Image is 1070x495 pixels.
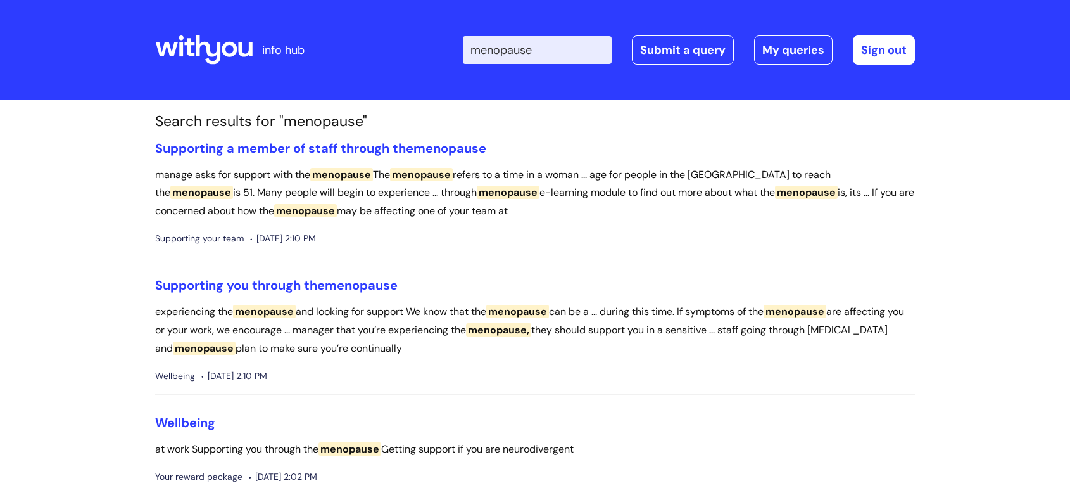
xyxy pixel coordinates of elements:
[632,35,734,65] a: Submit a query
[274,204,337,217] span: menopause
[155,166,915,221] p: manage asks for support with the The refers to a time in a woman ... age for people in the [GEOGR...
[155,113,915,131] h1: Search results for "menopause"
[318,442,381,456] span: menopause
[233,305,296,318] span: menopause
[754,35,833,65] a: My queries
[486,305,549,318] span: menopause
[463,36,612,64] input: Search
[155,440,915,459] p: at work Supporting you through the Getting support if you are neurodivergent
[477,186,539,199] span: menopause
[250,231,316,247] span: [DATE] 2:10 PM
[155,303,915,357] p: experiencing the and looking for support We know that the can be a ... during this time. If sympt...
[463,35,915,65] div: | -
[413,140,486,157] span: menopause
[170,186,233,199] span: menopause
[155,140,486,157] a: Supporting a member of staff through themenopause
[173,342,236,355] span: menopause
[155,277,398,293] a: Supporting you through themenopause
[775,186,838,199] span: menopause
[155,469,242,485] span: Your reward package
[853,35,915,65] a: Sign out
[310,168,373,181] span: menopause
[390,168,453,181] span: menopause
[325,277,398,293] span: menopause
[466,323,531,337] span: menopause,
[262,40,305,60] p: info hub
[249,469,317,485] span: [DATE] 2:02 PM
[764,305,826,318] span: menopause
[155,368,195,384] span: Wellbeing
[155,415,215,431] a: Wellbeing
[155,231,244,247] span: Supporting your team
[201,368,267,384] span: [DATE] 2:10 PM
